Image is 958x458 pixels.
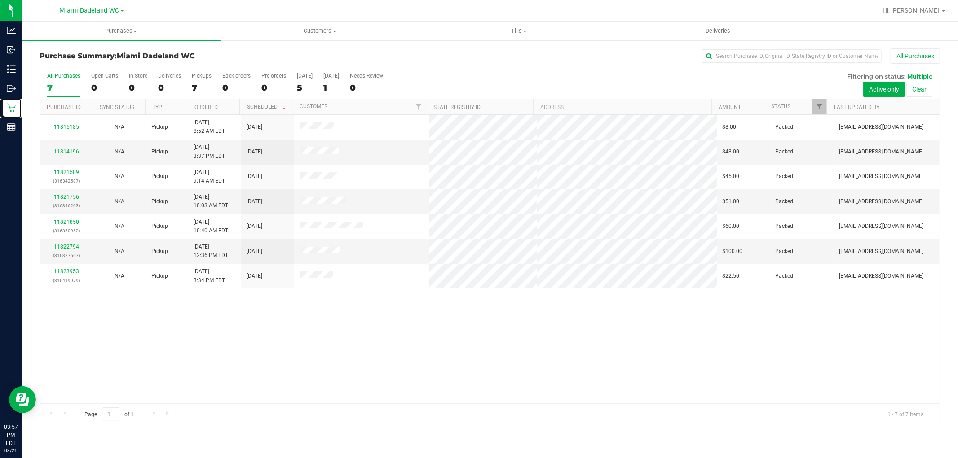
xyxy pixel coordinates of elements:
[420,27,618,35] span: Tills
[880,407,931,421] span: 1 - 7 of 7 items
[812,99,827,114] a: Filter
[839,222,923,231] span: [EMAIL_ADDRESS][DOMAIN_NAME]
[693,27,742,35] span: Deliveries
[891,48,940,64] button: All Purchases
[115,148,124,155] span: Not Applicable
[151,272,168,280] span: Pickup
[115,148,124,156] button: N/A
[7,26,16,35] inline-svg: Analytics
[194,104,218,110] a: Ordered
[151,123,168,131] span: Pickup
[247,247,262,256] span: [DATE]
[247,222,262,231] span: [DATE]
[839,123,923,131] span: [EMAIL_ADDRESS][DOMAIN_NAME]
[45,177,88,185] p: (316342587)
[45,276,88,285] p: (316419979)
[883,7,941,14] span: Hi, [PERSON_NAME]!
[117,52,195,60] span: Miami Dadeland WC
[247,272,262,280] span: [DATE]
[776,123,794,131] span: Packed
[115,223,124,229] span: Not Applicable
[863,82,905,97] button: Active only
[129,73,147,79] div: In Store
[247,148,262,156] span: [DATE]
[247,172,262,181] span: [DATE]
[194,267,225,284] span: [DATE] 3:34 PM EDT
[261,83,286,93] div: 0
[115,273,124,279] span: Not Applicable
[771,103,790,109] a: Status
[297,83,313,93] div: 5
[350,73,383,79] div: Needs Review
[723,222,740,231] span: $60.00
[723,272,740,280] span: $22.50
[192,83,212,93] div: 7
[776,247,794,256] span: Packed
[723,197,740,206] span: $51.00
[129,83,147,93] div: 0
[247,197,262,206] span: [DATE]
[54,169,79,175] a: 11821509
[222,73,251,79] div: Back-orders
[152,104,165,110] a: Type
[91,73,118,79] div: Open Carts
[323,83,339,93] div: 1
[54,124,79,130] a: 11815185
[192,73,212,79] div: PickUps
[54,219,79,225] a: 11821850
[411,99,426,114] a: Filter
[839,272,923,280] span: [EMAIL_ADDRESS][DOMAIN_NAME]
[54,268,79,275] a: 11823953
[247,104,288,110] a: Scheduled
[839,197,923,206] span: [EMAIL_ADDRESS][DOMAIN_NAME]
[77,407,141,421] span: Page of 1
[719,104,741,110] a: Amount
[4,423,18,447] p: 03:57 PM EDT
[115,172,124,181] button: N/A
[300,103,327,109] a: Customer
[151,172,168,181] span: Pickup
[47,83,80,93] div: 7
[22,27,221,35] span: Purchases
[40,52,340,60] h3: Purchase Summary:
[158,73,181,79] div: Deliveries
[194,143,225,160] span: [DATE] 3:37 PM EDT
[9,386,36,413] iframe: Resource center
[261,73,286,79] div: Pre-orders
[907,73,932,80] span: Multiple
[115,123,124,131] button: N/A
[151,197,168,206] span: Pickup
[533,99,711,115] th: Address
[194,193,228,210] span: [DATE] 10:03 AM EDT
[47,73,80,79] div: All Purchases
[151,222,168,231] span: Pickup
[151,247,168,256] span: Pickup
[839,247,923,256] span: [EMAIL_ADDRESS][DOMAIN_NAME]
[54,194,79,200] a: 11821756
[158,83,181,93] div: 0
[776,148,794,156] span: Packed
[7,45,16,54] inline-svg: Inbound
[115,197,124,206] button: N/A
[7,84,16,93] inline-svg: Outbound
[115,272,124,280] button: N/A
[7,65,16,74] inline-svg: Inventory
[433,104,481,110] a: State Registry ID
[221,22,419,40] a: Customers
[323,73,339,79] div: [DATE]
[45,251,88,260] p: (316377667)
[839,148,923,156] span: [EMAIL_ADDRESS][DOMAIN_NAME]
[839,172,923,181] span: [EMAIL_ADDRESS][DOMAIN_NAME]
[297,73,313,79] div: [DATE]
[47,104,81,110] a: Purchase ID
[4,447,18,454] p: 08/21
[151,148,168,156] span: Pickup
[618,22,817,40] a: Deliveries
[7,122,16,131] inline-svg: Reports
[45,227,88,235] p: (316350952)
[115,124,124,130] span: Not Applicable
[723,148,740,156] span: $48.00
[723,172,740,181] span: $45.00
[7,103,16,112] inline-svg: Retail
[702,49,882,63] input: Search Purchase ID, Original ID, State Registry ID or Customer Name...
